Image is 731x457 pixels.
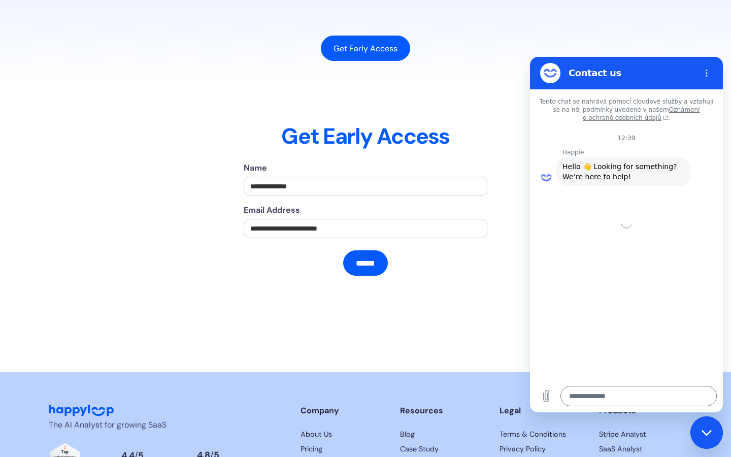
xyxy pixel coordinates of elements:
[599,429,682,440] a: HappyLoop's Terms & Conditions
[500,405,583,417] div: Legal
[530,57,723,412] iframe: Okno posílání zpráv
[49,405,114,416] img: HappyLoop Logo
[321,36,410,61] a: Get Early Access
[49,419,216,431] p: The AI Analyst for growing SaaS
[49,123,682,150] h2: Get Early Access
[301,405,384,417] div: Company
[500,429,583,440] a: HappyLoop's Terms & Conditions
[599,444,682,455] a: HappyLoop's Privacy Policy
[400,405,483,417] div: Resources
[244,162,487,276] form: Email Form
[500,444,583,455] a: HappyLoop's Privacy Policy
[244,204,487,216] label: Email Address
[244,162,487,174] label: Name
[301,429,384,440] a: Learn more about HappyLoop
[400,444,483,455] a: Read HappyLoop case studies
[301,444,384,455] a: View HappyLoop pricing plans
[690,416,723,449] iframe: Tlačítko ke spuštění okna zpráv, probíhající konverzace
[400,429,483,440] a: Read HappyLoop case studies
